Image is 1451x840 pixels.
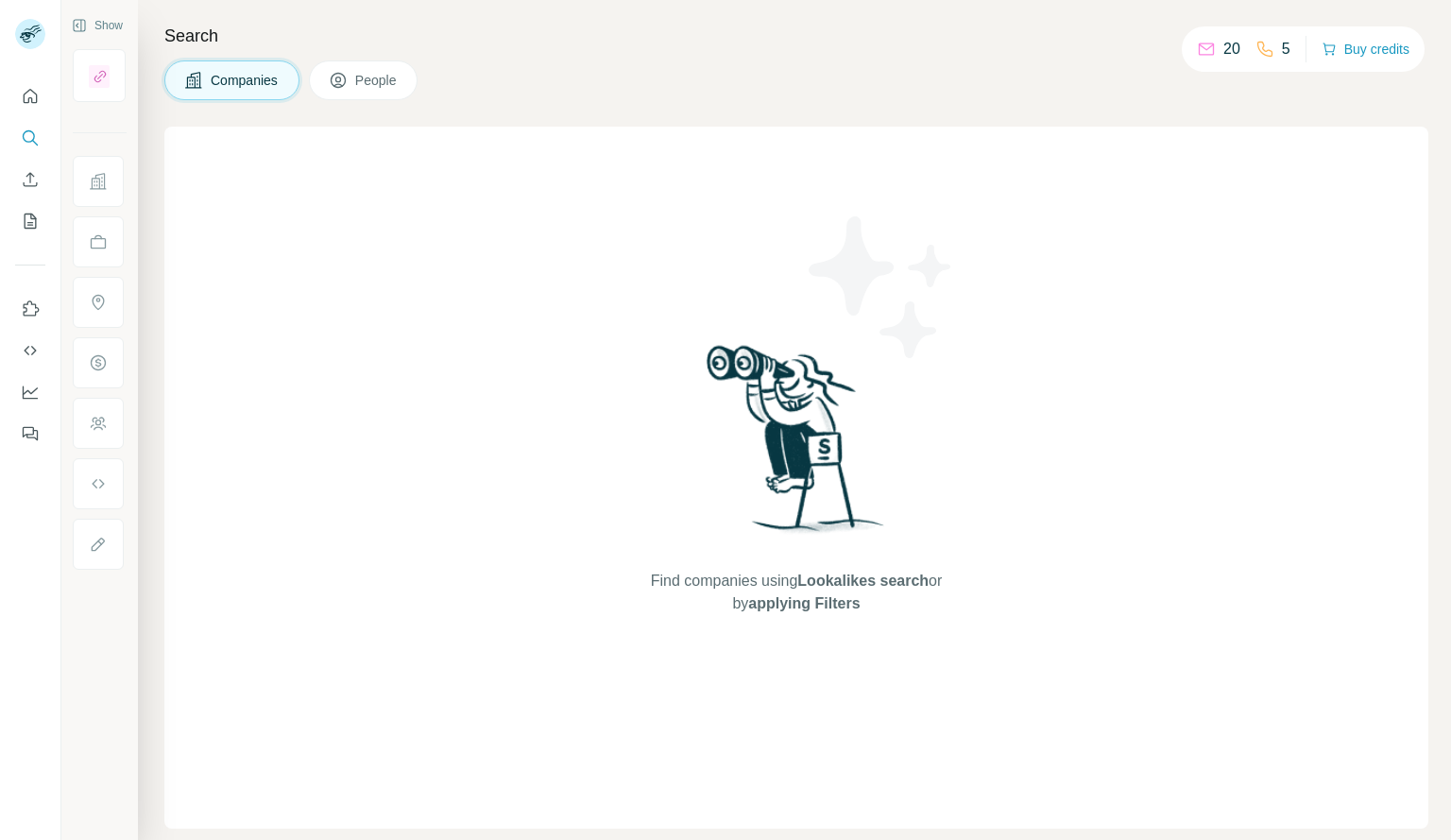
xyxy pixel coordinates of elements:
button: Dashboard [15,375,45,409]
span: Companies [211,71,280,90]
span: Find companies using or by [645,570,947,615]
button: Enrich CSV [15,163,45,197]
button: My lists [15,204,45,238]
h4: Search [164,23,1428,49]
img: Surfe Illustration - Woman searching with binoculars [698,340,895,551]
p: 20 [1223,38,1240,60]
span: People [355,71,399,90]
button: Search [15,121,45,155]
button: Use Surfe API [15,334,45,368]
p: 5 [1282,38,1290,60]
span: Lookalikes search [797,573,929,589]
button: Use Surfe on LinkedIn [15,292,45,326]
img: Surfe Illustration - Stars [796,202,966,372]
button: Quick start [15,79,45,113]
button: Show [59,11,136,40]
button: Feedback [15,417,45,451]
button: Buy credits [1322,36,1409,62]
span: applying Filters [748,595,860,611]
